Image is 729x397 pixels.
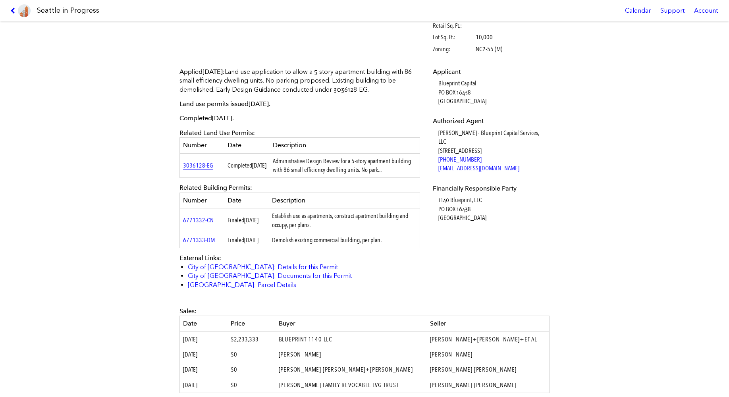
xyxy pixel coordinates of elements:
[224,233,269,248] td: Finaled
[244,236,258,244] span: [DATE]
[433,117,548,125] dt: Authorized Agent
[224,193,269,208] th: Date
[433,21,474,30] span: Retail Sq. Ft.:
[180,138,224,153] th: Number
[270,138,420,153] th: Description
[433,184,548,193] dt: Financially Responsible Party
[18,4,31,17] img: favicon-96x96.png
[276,378,427,393] td: [PERSON_NAME] FAMILY REVOCABLE LVG TRUST
[476,21,478,30] span: –
[276,362,427,377] td: [PERSON_NAME] [PERSON_NAME]+[PERSON_NAME]
[202,68,223,75] span: [DATE]
[224,153,270,178] td: Completed
[427,316,550,331] th: Seller
[188,272,352,279] a: City of [GEOGRAPHIC_DATA]: Documents for this Permit
[183,351,197,358] span: [DATE]
[427,347,550,362] td: [PERSON_NAME]
[183,335,197,343] span: [DATE]
[427,331,550,347] td: [PERSON_NAME]+[PERSON_NAME]+ET AL
[179,307,550,316] div: Sales:
[224,208,269,233] td: Finaled
[228,347,276,362] td: $0
[276,316,427,331] th: Buyer
[183,236,215,244] a: 6771333-DM
[252,162,266,169] span: [DATE]
[228,378,276,393] td: $0
[179,129,255,137] span: Related Land Use Permits:
[269,193,420,208] th: Description
[244,216,258,224] span: [DATE]
[183,162,213,169] a: 3036128-EG
[183,366,197,373] span: [DATE]
[188,263,338,271] a: City of [GEOGRAPHIC_DATA]: Details for this Permit
[179,184,252,191] span: Related Building Permits:
[179,100,420,108] p: Land use permits issued .
[433,67,548,76] dt: Applicant
[37,6,99,15] h1: Seattle in Progress
[188,281,296,289] a: [GEOGRAPHIC_DATA]: Parcel Details
[438,156,482,163] a: [PHONE_NUMBER]
[476,45,502,54] span: NC2-55 (M)
[179,114,420,123] p: Completed .
[270,153,420,178] td: Administrative Design Review for a 5-story apartment building with 86 small efficiency dwelling u...
[438,196,548,222] dd: 1140 Blueprint, LLC PO BOX 16438 [GEOGRAPHIC_DATA]
[438,79,548,106] dd: Blueprint Capital PO BOX 16438 [GEOGRAPHIC_DATA]
[269,208,420,233] td: Establish use as apartments, construct apartment building and occupy, per plans.
[276,347,427,362] td: [PERSON_NAME]
[183,381,197,389] span: [DATE]
[438,129,548,173] dd: [PERSON_NAME] - Blueprint Capital Services, LLC [STREET_ADDRESS]
[276,331,427,347] td: BLUEPRINT 1140 LLC
[183,216,214,224] a: 6771332-CN
[228,316,276,331] th: Price
[179,68,225,75] span: Applied :
[438,164,519,172] a: [EMAIL_ADDRESS][DOMAIN_NAME]
[228,331,276,347] td: $2,233,333
[269,233,420,248] td: Demolish existing commercial building, per plan.
[427,378,550,393] td: [PERSON_NAME] [PERSON_NAME]
[212,114,232,122] span: [DATE]
[224,138,270,153] th: Date
[433,45,474,54] span: Zoning:
[476,33,493,42] span: 10,000
[228,362,276,377] td: $0
[180,193,224,208] th: Number
[180,316,228,331] th: Date
[179,67,420,94] p: Land use application to allow a 5-story apartment building with 86 small efficiency dwelling unit...
[433,33,474,42] span: Lot Sq. Ft.:
[249,100,269,108] span: [DATE]
[179,254,221,262] span: External Links:
[427,362,550,377] td: [PERSON_NAME] [PERSON_NAME]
